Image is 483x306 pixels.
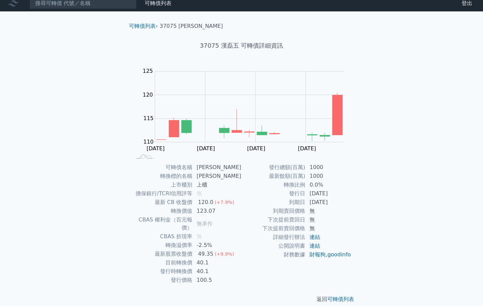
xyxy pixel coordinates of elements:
[156,93,342,141] g: Series
[197,233,202,240] span: 無
[143,68,153,74] tspan: 125
[215,251,234,257] span: (+9.9%)
[241,242,305,250] td: 公開說明書
[309,243,320,249] a: 連結
[160,22,223,30] li: 37075 [PERSON_NAME]
[193,163,241,172] td: [PERSON_NAME]
[241,163,305,172] td: 發行總額(百萬)
[132,172,193,181] td: 轉換標的名稱
[132,258,193,267] td: 目前轉換價
[241,224,305,233] td: 下次提前賣回價格
[305,163,351,172] td: 1000
[193,181,241,189] td: 上櫃
[305,224,351,233] td: 無
[124,295,359,303] p: 返回
[143,139,154,145] tspan: 110
[215,200,234,205] span: (+7.9%)
[132,163,193,172] td: 可轉債名稱
[139,68,354,152] g: Chart
[241,215,305,224] td: 下次提前賣回日
[305,250,351,259] td: ,
[241,181,305,189] td: 轉換比例
[193,267,241,276] td: 40.1
[132,181,193,189] td: 上市櫃別
[193,241,241,250] td: -2.5%
[305,215,351,224] td: 無
[197,190,202,197] span: 無
[132,276,193,285] td: 發行價格
[305,207,351,215] td: 無
[241,189,305,198] td: 發行日
[193,276,241,285] td: 100.5
[132,207,193,215] td: 轉換價值
[129,22,158,30] li: ›
[305,189,351,198] td: [DATE]
[193,172,241,181] td: [PERSON_NAME]
[305,172,351,181] td: 1000
[132,215,193,232] td: CBAS 權利金（百元報價）
[193,207,241,215] td: 123.07
[309,234,320,240] a: 連結
[132,267,193,276] td: 發行時轉換價
[124,41,359,50] h1: 37075 漢磊五 可轉債詳細資訊
[197,250,215,258] div: 49.35
[129,23,156,29] a: 可轉債列表
[132,198,193,207] td: 最新 CB 收盤價
[197,145,215,152] tspan: [DATE]
[241,198,305,207] td: 到期日
[197,198,215,206] div: 120.0
[132,241,193,250] td: 轉換溢價率
[143,115,154,121] tspan: 115
[132,189,193,198] td: 擔保銀行/TCRI信用評等
[241,172,305,181] td: 最新餘額(百萬)
[298,145,316,152] tspan: [DATE]
[143,92,153,98] tspan: 120
[147,145,165,152] tspan: [DATE]
[193,258,241,267] td: 40.1
[327,296,354,302] a: 可轉債列表
[309,251,326,258] a: 財報狗
[305,181,351,189] td: 0.0%
[197,220,213,227] span: 無承作
[132,232,193,241] td: CBAS 折現率
[327,251,351,258] a: goodinfo
[132,250,193,258] td: 最新股票收盤價
[241,207,305,215] td: 到期賣回價格
[247,145,265,152] tspan: [DATE]
[241,233,305,242] td: 詳細發行辦法
[305,198,351,207] td: [DATE]
[241,250,305,259] td: 財務數據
